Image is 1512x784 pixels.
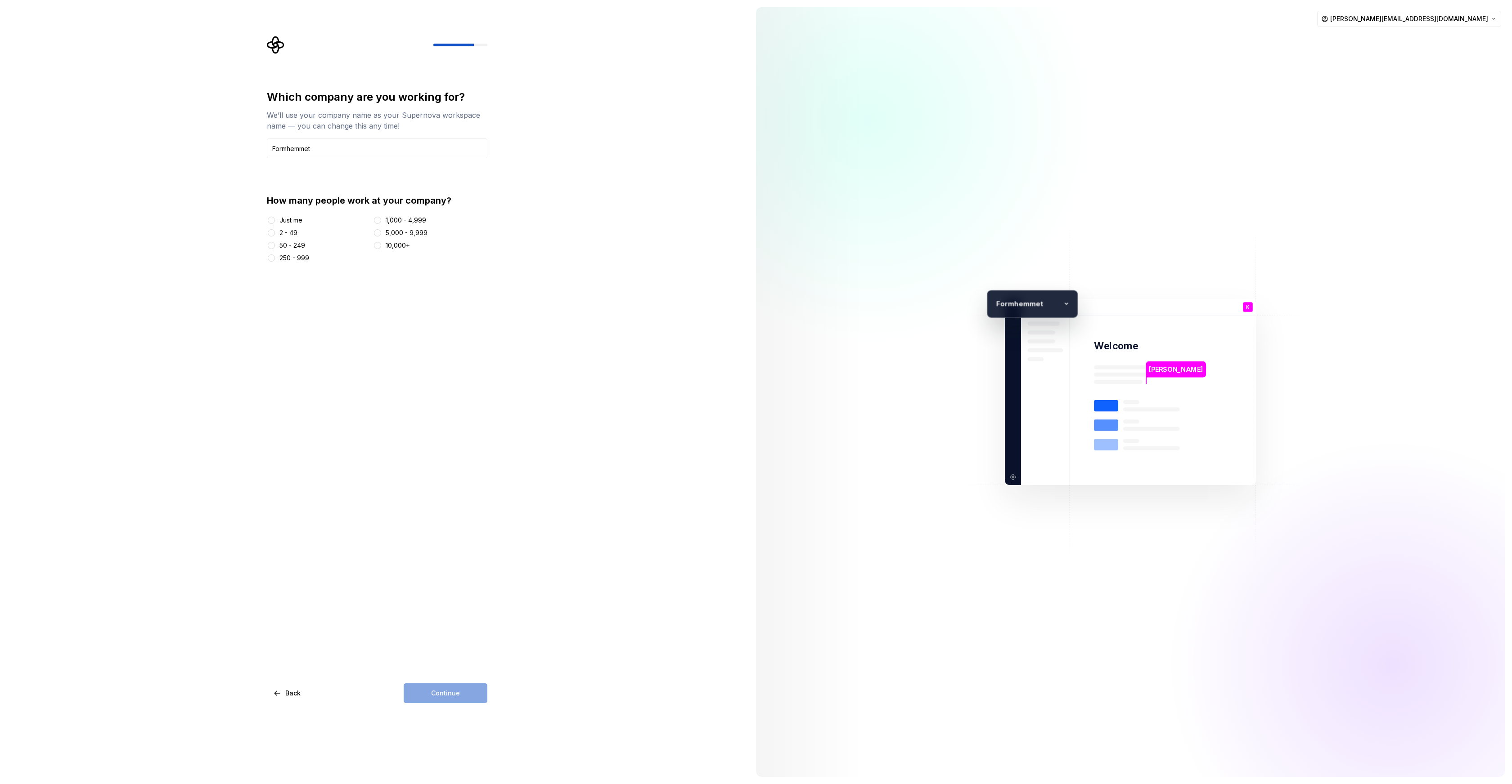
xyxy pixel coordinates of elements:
input: Company name [267,138,487,158]
button: Back [267,683,308,703]
button: [PERSON_NAME][EMAIL_ADDRESS][DOMAIN_NAME] [1317,11,1501,27]
div: 1,000 - 4,999 [386,216,426,225]
div: How many people work at your company? [267,194,487,207]
p: [PERSON_NAME] [1149,365,1203,374]
div: 5,000 - 9,999 [386,228,427,237]
div: 2 - 49 [279,228,297,237]
p: K [1246,305,1250,310]
div: Just me [279,216,302,225]
span: Back [285,689,301,698]
div: 250 - 999 [279,254,309,263]
p: ormhemmet [1000,298,1059,309]
svg: Supernova Logo [267,36,285,54]
p: Welcome [1094,339,1138,352]
p: F [991,298,1000,309]
div: Which company are you working for? [267,90,487,104]
div: 50 - 249 [279,241,305,250]
div: 10,000+ [386,241,410,250]
span: [PERSON_NAME][EMAIL_ADDRESS][DOMAIN_NAME] [1330,14,1488,23]
div: We’ll use your company name as your Supernova workspace name — you can change this any time! [267,110,487,131]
